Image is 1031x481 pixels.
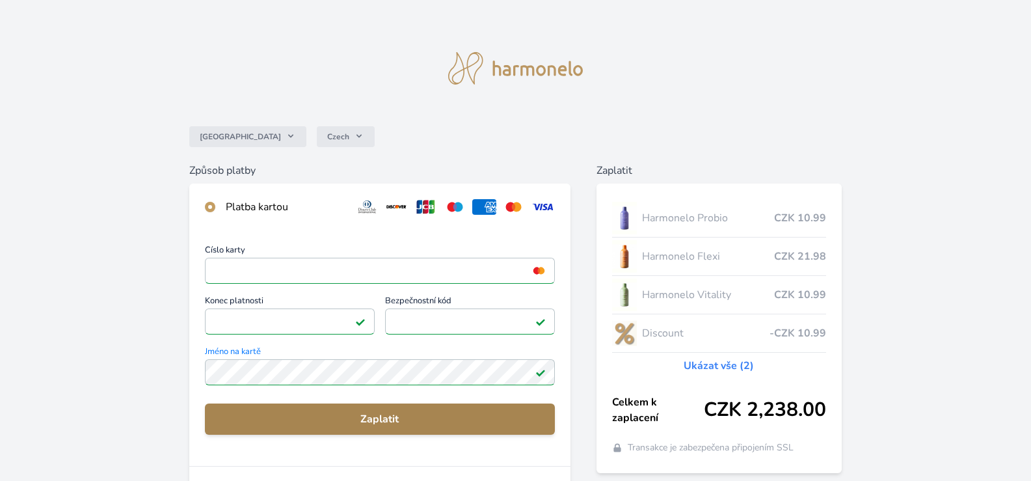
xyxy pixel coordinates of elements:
[642,287,774,303] span: Harmonelo Vitality
[502,199,526,215] img: mc.svg
[205,297,375,309] span: Konec platnosti
[189,163,570,178] h6: Způsob platby
[628,441,794,454] span: Transakce je zabezpečena připojením SSL
[215,411,544,427] span: Zaplatit
[612,279,637,311] img: CLEAN_VITALITY_se_stinem_x-lo.jpg
[596,163,842,178] h6: Zaplatit
[189,126,306,147] button: [GEOGRAPHIC_DATA]
[530,265,548,277] img: mc
[205,404,555,435] button: Zaplatit
[704,398,826,422] span: CZK 2,238.00
[205,246,555,258] span: Číslo karty
[774,287,826,303] span: CZK 10.99
[355,316,366,327] img: Platné pole
[317,126,375,147] button: Czech
[774,210,826,226] span: CZK 10.99
[205,348,555,359] span: Jméno na kartě
[535,367,546,378] img: Platné pole
[472,199,496,215] img: amex.svg
[355,199,379,215] img: diners.svg
[612,317,637,350] img: discount-lo.png
[226,199,345,215] div: Platba kartou
[205,359,555,385] input: Jméno na kartěPlatné pole
[414,199,438,215] img: jcb.svg
[391,312,549,331] iframe: Iframe pro bezpečnostní kód
[384,199,408,215] img: discover.svg
[448,52,583,85] img: logo.svg
[385,297,555,309] span: Bezpečnostní kód
[642,325,770,341] span: Discount
[443,199,467,215] img: maestro.svg
[211,312,369,331] iframe: Iframe pro datum vypršení platnosti
[612,202,637,234] img: CLEAN_PROBIO_se_stinem_x-lo.jpg
[200,131,281,142] span: [GEOGRAPHIC_DATA]
[535,316,546,327] img: Platné pole
[774,249,826,264] span: CZK 21.98
[531,199,555,215] img: visa.svg
[642,210,774,226] span: Harmonelo Probio
[327,131,349,142] span: Czech
[642,249,774,264] span: Harmonelo Flexi
[612,240,637,273] img: CLEAN_FLEXI_se_stinem_x-hi_(1)-lo.jpg
[612,394,704,426] span: Celkem k zaplacení
[211,262,549,280] iframe: Iframe pro číslo karty
[770,325,826,341] span: -CZK 10.99
[684,358,754,374] a: Ukázat vše (2)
